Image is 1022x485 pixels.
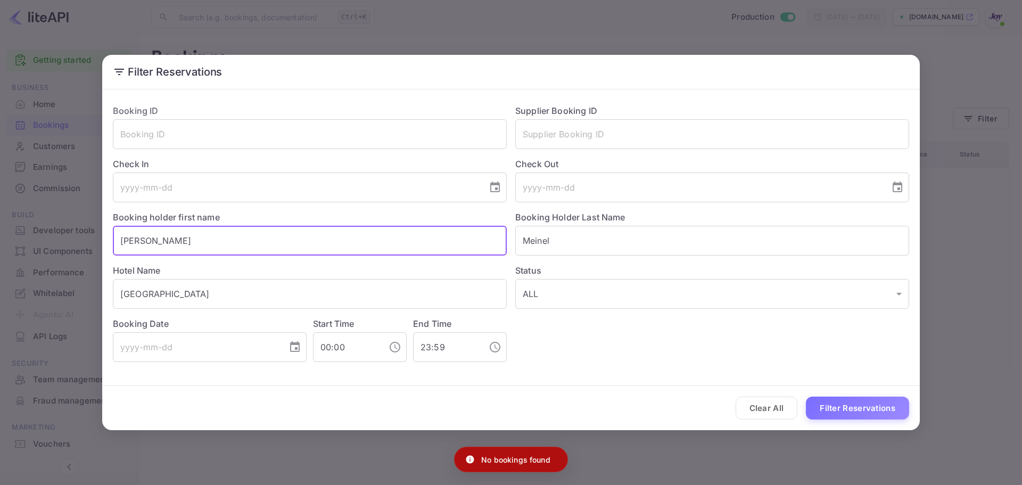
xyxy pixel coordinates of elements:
label: Check Out [515,158,909,170]
button: Choose date [284,336,306,358]
input: hh:mm [313,332,380,362]
button: Choose time, selected time is 11:59 PM [484,336,506,358]
input: Booking ID [113,119,507,149]
label: Hotel Name [113,265,161,276]
div: ALL [515,279,909,309]
input: Supplier Booking ID [515,119,909,149]
label: Booking holder first name [113,212,220,223]
input: hh:mm [413,332,480,362]
label: Booking Holder Last Name [515,212,625,223]
input: yyyy-mm-dd [113,332,280,362]
input: Holder First Name [113,226,507,256]
input: Hotel Name [113,279,507,309]
button: Filter Reservations [806,397,909,420]
label: Supplier Booking ID [515,105,597,116]
input: yyyy-mm-dd [113,172,480,202]
button: Choose time, selected time is 12:00 AM [384,336,406,358]
label: Booking ID [113,105,159,116]
h2: Filter Reservations [102,55,920,89]
label: Check In [113,158,507,170]
label: Start Time [313,318,355,329]
button: Clear All [736,397,798,420]
button: Choose date [484,177,506,198]
label: End Time [413,318,451,329]
button: Choose date [887,177,908,198]
label: Booking Date [113,317,307,330]
input: yyyy-mm-dd [515,172,883,202]
p: No bookings found [481,454,550,465]
input: Holder Last Name [515,226,909,256]
label: Status [515,264,909,277]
